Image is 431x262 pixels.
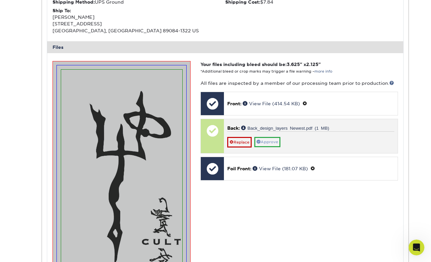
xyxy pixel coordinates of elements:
[6,198,126,209] textarea: Message…
[115,3,128,15] button: Home
[227,125,240,131] span: Back:
[21,212,26,217] button: Gif picker
[200,62,321,67] strong: Your files including bleed should be: " x "
[11,87,103,152] div: Your Mask is not set up correctly for Raised Foil. Raised Mask files must be created and submitte...
[11,58,103,84] div: Thank you for placing your order with Primoprint. During our pre-flight inspection, we found the ...
[287,62,300,67] span: 3.625
[113,209,124,219] button: Send a message…
[53,7,225,34] div: [PERSON_NAME] [STREET_ADDRESS] [GEOGRAPHIC_DATA], [GEOGRAPHIC_DATA] 89084-1322 US
[227,166,251,171] span: Foil Front:
[2,242,56,260] iframe: Google Customer Reviews
[200,80,398,86] p: All files are inspected by a member of our processing team prior to production.
[53,8,71,13] strong: Ship To:
[31,212,37,217] button: Upload attachment
[253,166,308,171] a: View File (181.07 KB)
[11,165,103,197] div: A shift of up to 1/16" in any direction can occur during Raised Foil application, making us unabl...
[11,94,39,99] b: Raised Foil
[241,125,329,130] a: Back_design_layers Newest.pdf (1 MB)
[254,137,280,147] a: Approve
[11,42,103,55] div: ACTION REQUIRED: Primoprint Order 25813-52521-95698
[243,101,300,106] a: View File (414.54 KB)
[10,212,16,217] button: Emoji picker
[409,240,424,255] iframe: Intercom live chat
[314,69,332,74] a: more info
[32,8,61,15] p: Active 5h ago
[32,3,75,8] h1: [PERSON_NAME]
[227,137,252,147] a: Replace
[306,62,318,67] span: 2.125
[200,69,332,74] small: *Additional bleed or crop marks may trigger a file warning –
[227,101,241,106] span: Front:
[47,41,403,53] div: Files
